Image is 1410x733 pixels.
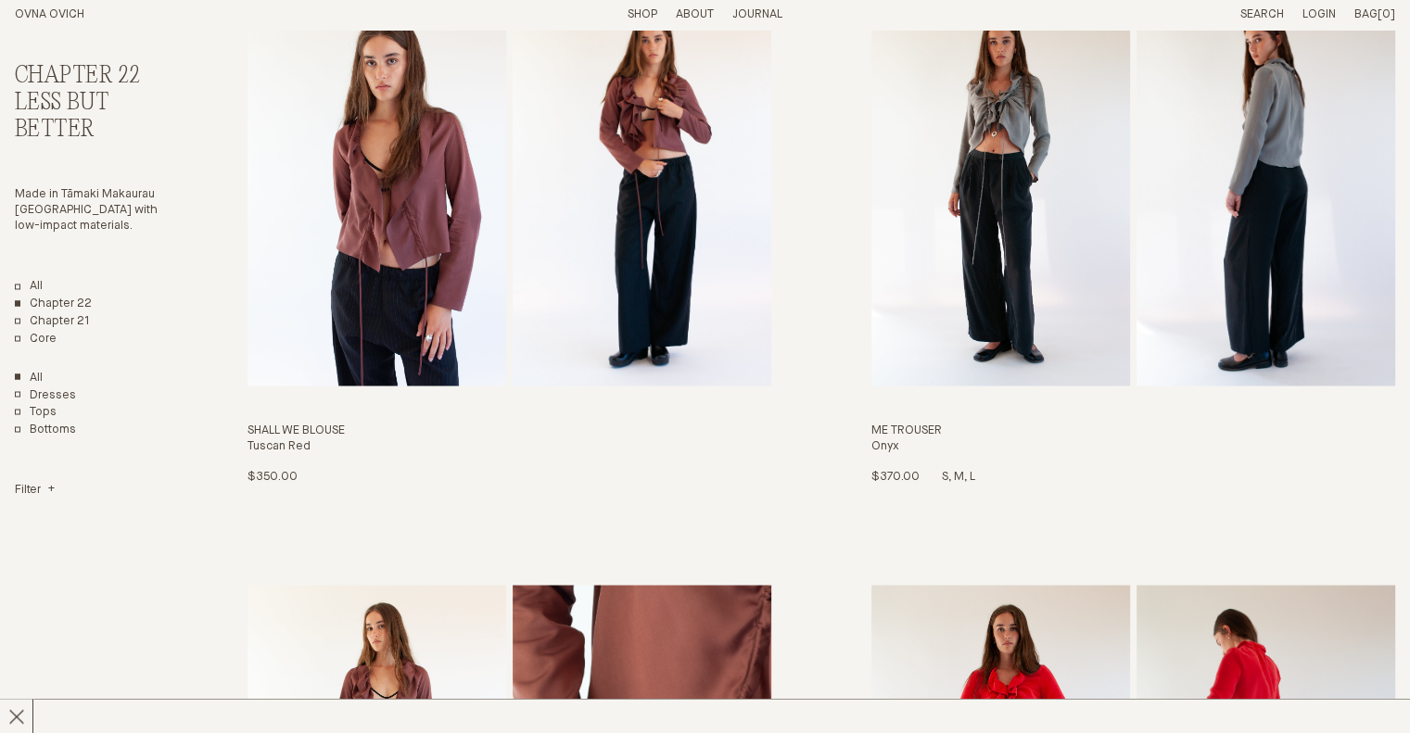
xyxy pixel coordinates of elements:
h3: Less But Better [15,90,174,144]
a: Shop [628,8,657,20]
p: Made in Tāmaki Makaurau [GEOGRAPHIC_DATA] with low-impact materials. [15,187,174,234]
h2: Chapter 22 [15,63,174,90]
a: Login [1302,8,1336,20]
span: [0] [1378,8,1395,20]
span: Bag [1354,8,1378,20]
a: Journal [732,8,782,20]
a: Chapter 21 [15,314,90,330]
span: L [970,470,975,482]
a: Tops [15,404,57,420]
span: M [954,470,970,482]
a: Dresses [15,387,76,403]
a: Home [15,8,84,20]
h4: Onyx [871,438,1395,454]
a: Bottoms [15,422,76,437]
span: $370.00 [871,470,920,482]
a: Show All [15,370,43,385]
h3: Shall We Blouse [248,423,771,438]
summary: Filter [15,482,55,498]
a: All [15,279,43,295]
a: Chapter 22 [15,297,92,312]
a: Core [15,332,57,348]
span: S [942,470,954,482]
h3: Me Trouser [871,423,1395,438]
summary: About [676,7,714,23]
span: $350.00 [248,470,298,482]
a: Search [1240,8,1284,20]
h4: Tuscan Red [248,438,771,454]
